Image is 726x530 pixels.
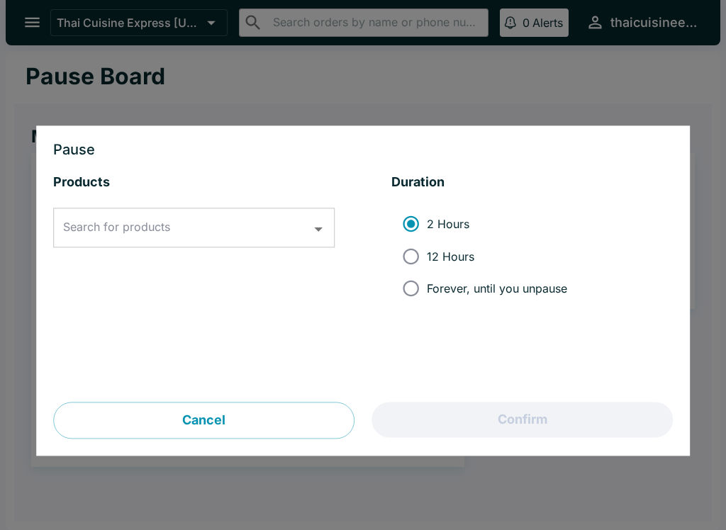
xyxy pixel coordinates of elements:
[427,217,469,231] span: 2 Hours
[53,143,673,157] h3: Pause
[53,174,335,191] h5: Products
[391,174,673,191] h5: Duration
[53,402,354,439] button: Cancel
[427,281,567,295] span: Forever, until you unpause
[308,218,330,240] button: Open
[427,249,474,264] span: 12 Hours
